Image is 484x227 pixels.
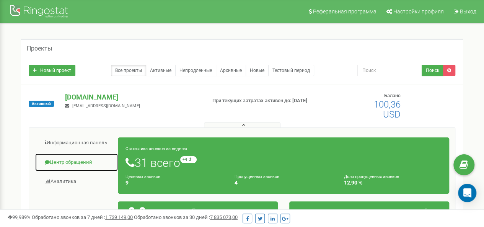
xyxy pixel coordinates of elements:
[105,214,133,220] u: 1 739 149,00
[72,103,140,108] span: [EMAIL_ADDRESS][DOMAIN_NAME]
[35,153,118,172] a: Центр обращений
[192,207,270,213] span: При текущих затратах активен до
[125,180,223,186] h4: 9
[32,214,133,220] span: Обработано звонков за 7 дней :
[134,214,238,220] span: Обработано звонков за 30 дней :
[35,172,118,191] a: Аналитика
[8,214,31,220] span: 99,989%
[344,174,399,179] small: Доля пропущенных звонков
[29,65,75,76] a: Новый проект
[216,65,246,76] a: Архивные
[235,174,279,179] small: Пропущенных звонков
[344,180,442,186] h4: 12,90 %
[210,214,238,220] u: 7 835 073,00
[35,134,118,152] a: Информационная панель
[125,146,187,151] small: Статистика звонков за неделю
[27,45,52,52] h5: Проекты
[125,156,442,169] h1: 31 всего
[384,93,401,98] span: Баланс
[268,65,314,76] a: Тестовый период
[235,180,332,186] h4: 4
[125,174,160,179] small: Целевых звонков
[422,65,443,76] button: Поиск
[374,99,401,120] span: 100,36 USD
[65,92,200,102] p: [DOMAIN_NAME]
[175,65,216,76] a: Непродленные
[212,97,310,105] p: При текущих затратах активен до: [DATE]
[146,65,176,76] a: Активные
[246,65,269,76] a: Новые
[458,184,476,202] div: Open Intercom Messenger
[29,101,54,107] span: Активный
[313,8,376,15] span: Реферальная программа
[424,207,442,213] span: Баланс
[180,156,197,163] small: +4
[111,65,146,76] a: Все проекты
[393,8,444,15] span: Настройки профиля
[357,65,422,76] input: Поиск
[460,8,476,15] span: Выход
